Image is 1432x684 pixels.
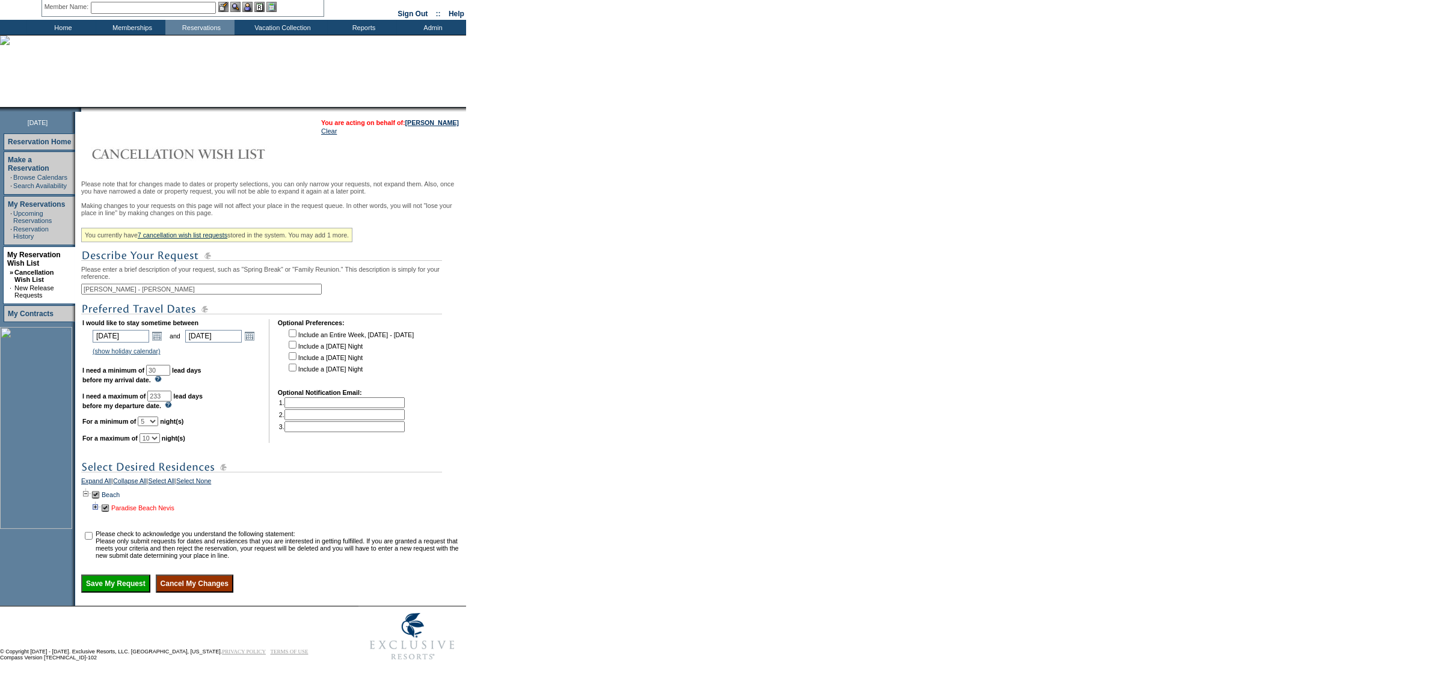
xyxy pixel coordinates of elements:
[165,402,172,408] img: questionMark_lightBlue.gif
[230,2,241,12] img: View
[321,119,459,126] span: You are acting on behalf of:
[28,119,48,126] span: [DATE]
[286,328,414,380] td: Include an Entire Week, [DATE] - [DATE] Include a [DATE] Night Include a [DATE] Night Include a [...
[156,575,233,593] input: Cancel My Changes
[155,376,162,382] img: questionMark_lightBlue.gif
[10,284,13,299] td: ·
[13,210,52,224] a: Upcoming Reservations
[7,251,61,267] a: My Reservation Wish List
[96,20,165,35] td: Memberships
[271,649,309,655] a: TERMS OF USE
[10,182,12,189] td: ·
[162,435,185,442] b: night(s)
[397,20,466,35] td: Admin
[13,225,49,240] a: Reservation History
[81,142,322,166] img: Cancellation Wish List
[8,138,71,146] a: Reservation Home
[82,418,136,425] b: For a minimum of
[449,10,464,18] a: Help
[358,606,466,667] img: Exclusive Resorts
[254,2,265,12] img: Reservations
[82,367,201,383] b: lead days before my arrival date.
[96,530,462,559] td: Please check to acknowledge you understand the following statement: Please only submit requests f...
[82,319,198,326] b: I would like to stay sometime between
[160,418,183,425] b: night(s)
[82,367,144,374] b: I need a minimum of
[82,392,146,400] b: I need a maximum of
[77,107,81,112] img: promoShadowLeftCorner.gif
[81,228,352,242] div: You currently have stored in the system. You may add 1 more.
[222,649,266,655] a: PRIVACY POLICY
[8,200,65,209] a: My Reservations
[81,107,82,112] img: blank.gif
[10,210,12,224] td: ·
[279,421,405,432] td: 3.
[45,2,91,12] div: Member Name:
[138,231,227,239] a: 7 cancellation wish list requests
[93,347,161,355] a: (show holiday calendar)
[81,477,463,488] div: | | |
[82,435,138,442] b: For a maximum of
[165,20,235,35] td: Reservations
[328,20,397,35] td: Reports
[398,10,428,18] a: Sign Out
[111,504,174,511] a: Paradise Beach Nevis
[14,269,54,283] a: Cancellation Wish List
[14,284,54,299] a: New Release Requests
[278,319,345,326] b: Optional Preferences:
[235,20,328,35] td: Vacation Collection
[150,329,164,343] a: Open the calendar popup.
[218,2,229,12] img: b_edit.gif
[13,174,67,181] a: Browse Calendars
[149,477,175,488] a: Select All
[279,397,405,408] td: 1.
[266,2,277,12] img: b_calculator.gif
[93,330,149,343] input: Date format: M/D/Y. Shortcut keys: [T] for Today. [UP] or [.] for Next Day. [DOWN] or [,] for Pre...
[10,269,13,276] b: »
[82,392,203,409] b: lead days before my departure date.
[279,409,405,420] td: 2.
[113,477,147,488] a: Collapse All
[8,156,49,173] a: Make a Reservation
[8,310,54,318] a: My Contracts
[243,329,256,343] a: Open the calendar popup.
[81,575,150,593] input: Save My Request
[10,174,12,181] td: ·
[10,225,12,240] td: ·
[13,182,67,189] a: Search Availability
[81,180,463,593] div: Please note that for changes made to dates or property selections, you can only narrow your reque...
[27,20,96,35] td: Home
[81,477,111,488] a: Expand All
[278,389,362,396] b: Optional Notification Email:
[321,127,337,135] a: Clear
[168,328,182,344] td: and
[242,2,253,12] img: Impersonate
[185,330,242,343] input: Date format: M/D/Y. Shortcut keys: [T] for Today. [UP] or [.] for Next Day. [DOWN] or [,] for Pre...
[176,477,211,488] a: Select None
[102,491,120,498] a: Beach
[436,10,441,18] span: ::
[405,119,459,126] a: [PERSON_NAME]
